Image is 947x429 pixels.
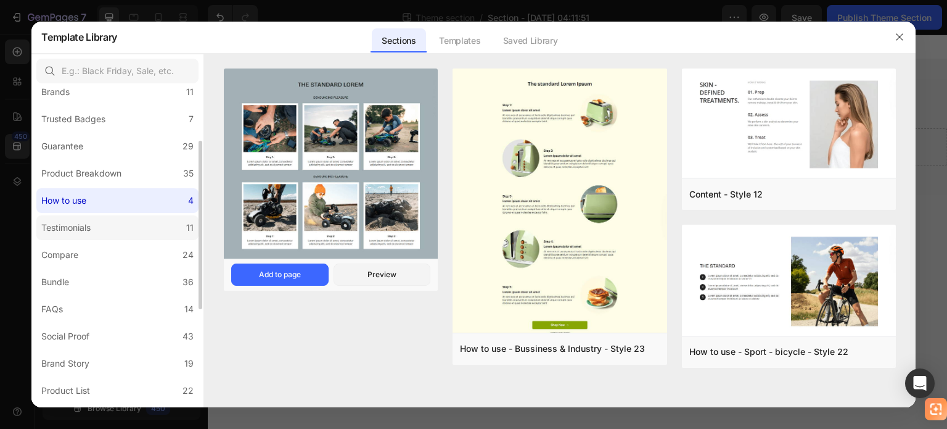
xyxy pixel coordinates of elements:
img: htu23.png [453,69,666,346]
button: Add to page [231,264,329,286]
img: htu22.png [682,225,896,338]
h2: Template Library [41,21,117,53]
div: 19 [184,356,194,371]
div: 24 [182,248,194,262]
button: Preview [334,264,431,286]
div: 29 [182,139,194,154]
div: How to use - Bussiness & Industry - Style 23 [460,341,645,356]
div: Compare [41,248,78,262]
div: Social Proof [41,329,89,344]
div: FAQs [41,302,63,317]
div: Sections [372,28,425,53]
div: Add to page [259,269,301,280]
input: E.g.: Black Friday, Sale, etc. [36,59,199,83]
div: Drop element here [345,107,410,117]
div: 11 [186,220,194,235]
div: Bundle [41,275,69,289]
img: htu12.png [682,69,896,180]
div: Content - Style 12 [689,187,763,202]
div: How to use - Sport - bicycle - Style 22 [689,344,848,359]
div: 36 [182,275,194,289]
div: Guarantee [41,139,83,154]
div: 35 [183,166,194,181]
div: 43 [182,329,194,344]
div: Open Intercom Messenger [905,369,935,398]
div: 11 [186,85,194,99]
div: Templates [429,28,490,53]
img: htu21.png [224,69,438,261]
div: Product Breakdown [41,166,121,181]
div: 4 [188,193,194,208]
div: Testimonials [41,220,91,235]
div: Brands [41,85,70,99]
div: 14 [184,302,194,317]
div: Brand Story [41,356,89,371]
div: 22 [182,383,194,398]
div: Product List [41,383,90,398]
div: Trusted Badges [41,112,105,127]
div: 7 [189,112,194,127]
div: How to use [41,193,86,208]
div: Preview [367,269,396,280]
div: Saved Library [493,28,568,53]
